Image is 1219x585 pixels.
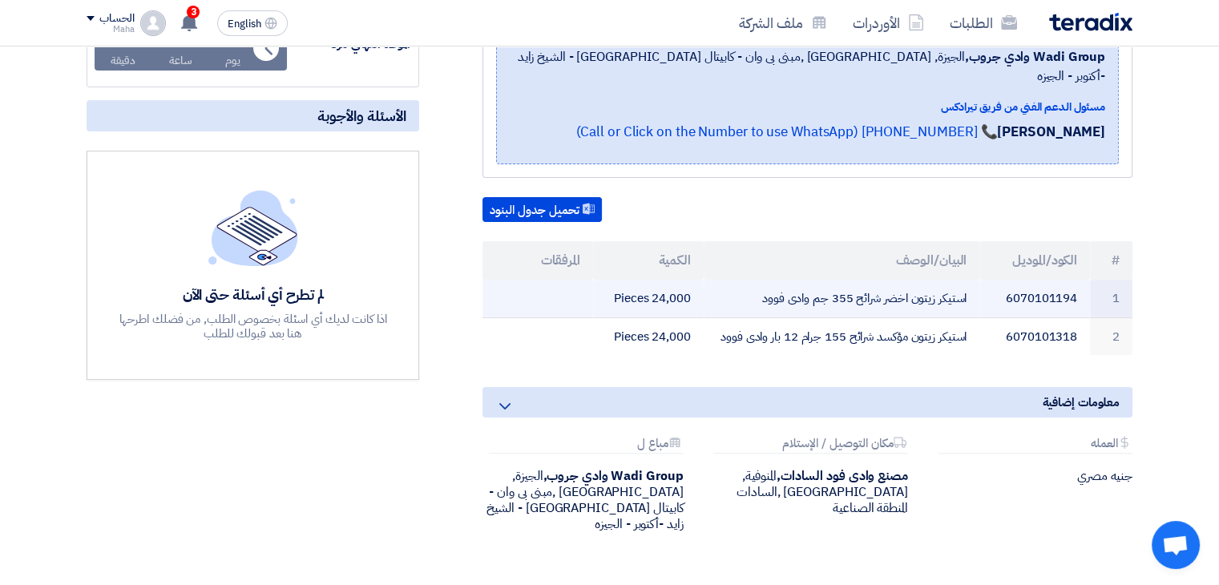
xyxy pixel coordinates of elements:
[174,26,188,49] div: 9
[932,468,1132,484] div: جنيه مصري
[840,4,937,42] a: الأوردرات
[938,437,1132,454] div: العمله
[704,241,980,280] th: البيان/الوصف
[482,468,683,532] div: الجيزة, [GEOGRAPHIC_DATA] ,مبنى بى وان - كابيتال [GEOGRAPHIC_DATA] - الشيخ زايد -أكتوبر - الجيزه
[979,317,1090,355] td: 6070101318
[228,18,261,30] span: English
[979,280,1090,317] td: 6070101194
[111,52,135,69] div: دقيقة
[489,437,683,454] div: مباع ل
[225,52,240,69] div: يوم
[208,190,298,265] img: empty_state_list.svg
[777,466,908,486] b: مصنع وادى فود السادات,
[169,52,192,69] div: ساعة
[1090,241,1132,280] th: #
[704,317,980,355] td: استيكر زيتون مؤكسد شرائح 155 جرام 12 بار وادى فوود
[117,285,390,304] div: لم تطرح أي أسئلة حتى الآن
[217,10,288,36] button: English
[187,6,200,18] span: 3
[965,47,1105,67] b: Wadi Group وادي جروب,
[937,4,1030,42] a: الطلبات
[997,122,1105,142] strong: [PERSON_NAME]
[1090,317,1132,355] td: 2
[1090,280,1132,317] td: 1
[726,4,840,42] a: ملف الشركة
[482,197,602,223] button: تحميل جدول البنود
[1152,521,1200,569] a: Open chat
[1049,13,1132,31] img: Teradix logo
[510,47,1105,86] span: الجيزة, [GEOGRAPHIC_DATA] ,مبنى بى وان - كابيتال [GEOGRAPHIC_DATA] - الشيخ زايد -أكتوبر - الجيزه
[99,12,134,26] div: الحساب
[713,437,907,454] div: مكان التوصيل / الإستلام
[543,466,683,486] b: Wadi Group وادي جروب,
[140,10,166,36] img: profile_test.png
[1042,393,1120,411] span: معلومات إضافية
[117,312,390,341] div: اذا كانت لديك أي اسئلة بخصوص الطلب, من فضلك اطرحها هنا بعد قبولك للطلب
[110,26,137,49] div: 48
[226,26,240,49] div: 2
[707,468,907,516] div: المنوفية, [GEOGRAPHIC_DATA] ,السادات المنطقة الصناعية
[704,280,980,317] td: استيكر زيتون اخضر شرائح 355 جم وادى فوود
[575,122,997,142] a: 📞 [PHONE_NUMBER] (Call or Click on the Number to use WhatsApp)
[593,280,704,317] td: 24,000 Pieces
[317,107,406,125] span: الأسئلة والأجوبة
[87,25,134,34] div: Maha
[979,241,1090,280] th: الكود/الموديل
[482,241,593,280] th: المرفقات
[593,241,704,280] th: الكمية
[510,99,1105,115] div: مسئول الدعم الفني من فريق تيرادكس
[593,317,704,355] td: 24,000 Pieces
